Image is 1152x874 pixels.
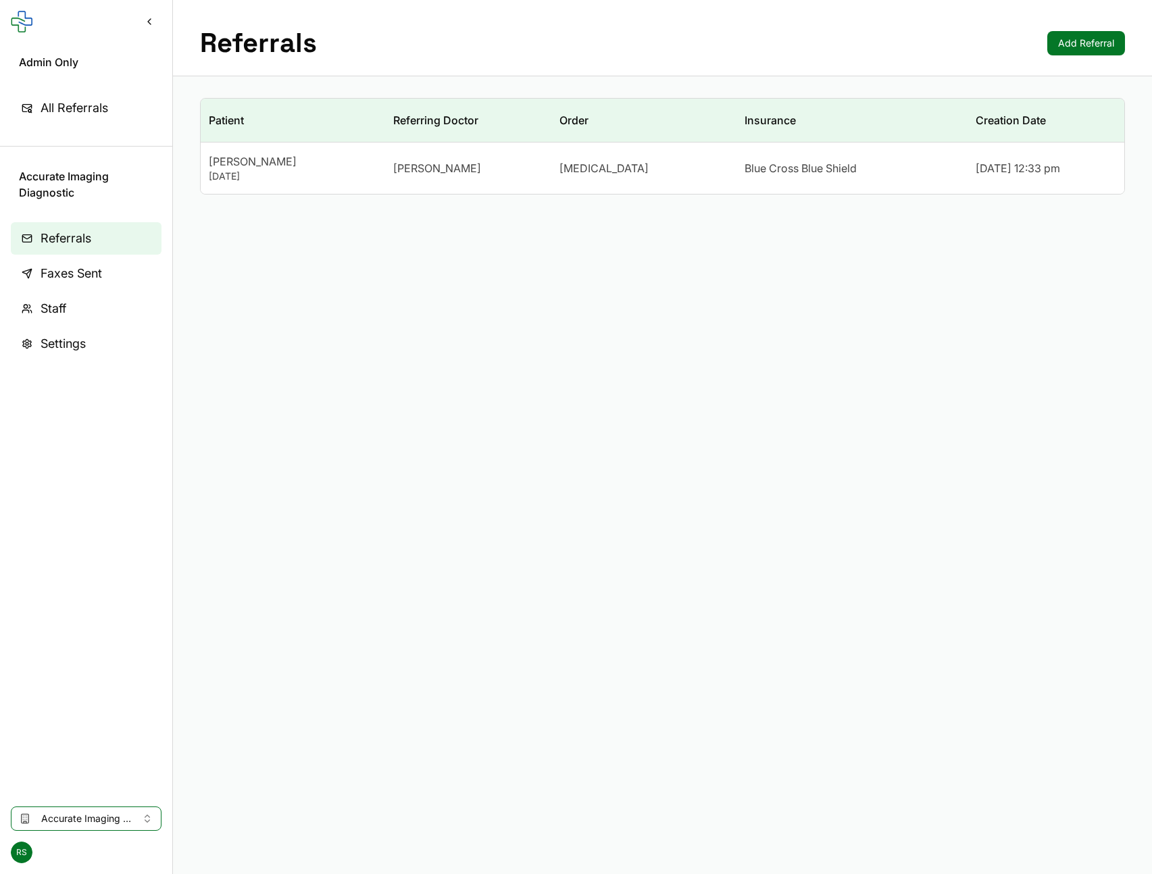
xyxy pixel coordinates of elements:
[11,257,161,290] a: Faxes Sent
[11,92,161,124] a: All Referrals
[201,99,385,143] th: Patient
[11,806,161,831] button: Select clinic
[968,99,1124,143] th: Creation Date
[1047,31,1125,55] a: Add Referral
[976,160,1116,176] div: [DATE] 12:33 pm
[209,170,377,183] div: [DATE]
[209,153,377,170] div: [PERSON_NAME]
[745,160,857,176] span: Blue Cross Blue Shield
[559,160,649,176] span: [MEDICAL_DATA]
[19,168,153,201] span: Accurate Imaging Diagnostic
[393,160,481,176] span: [PERSON_NAME]
[41,264,102,283] span: Faxes Sent
[137,9,161,34] button: Collapse sidebar
[11,328,161,360] a: Settings
[41,229,91,248] span: Referrals
[736,99,968,143] th: Insurance
[200,27,317,59] h1: Referrals
[41,99,108,118] span: All Referrals
[41,299,66,318] span: Staff
[551,99,736,143] th: Order
[41,812,131,825] span: Accurate Imaging Diagnostic
[385,99,551,143] th: Referring Doctor
[11,842,32,863] span: RS
[19,54,153,70] span: Admin Only
[11,292,161,325] a: Staff
[41,334,86,353] span: Settings
[11,222,161,255] a: Referrals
